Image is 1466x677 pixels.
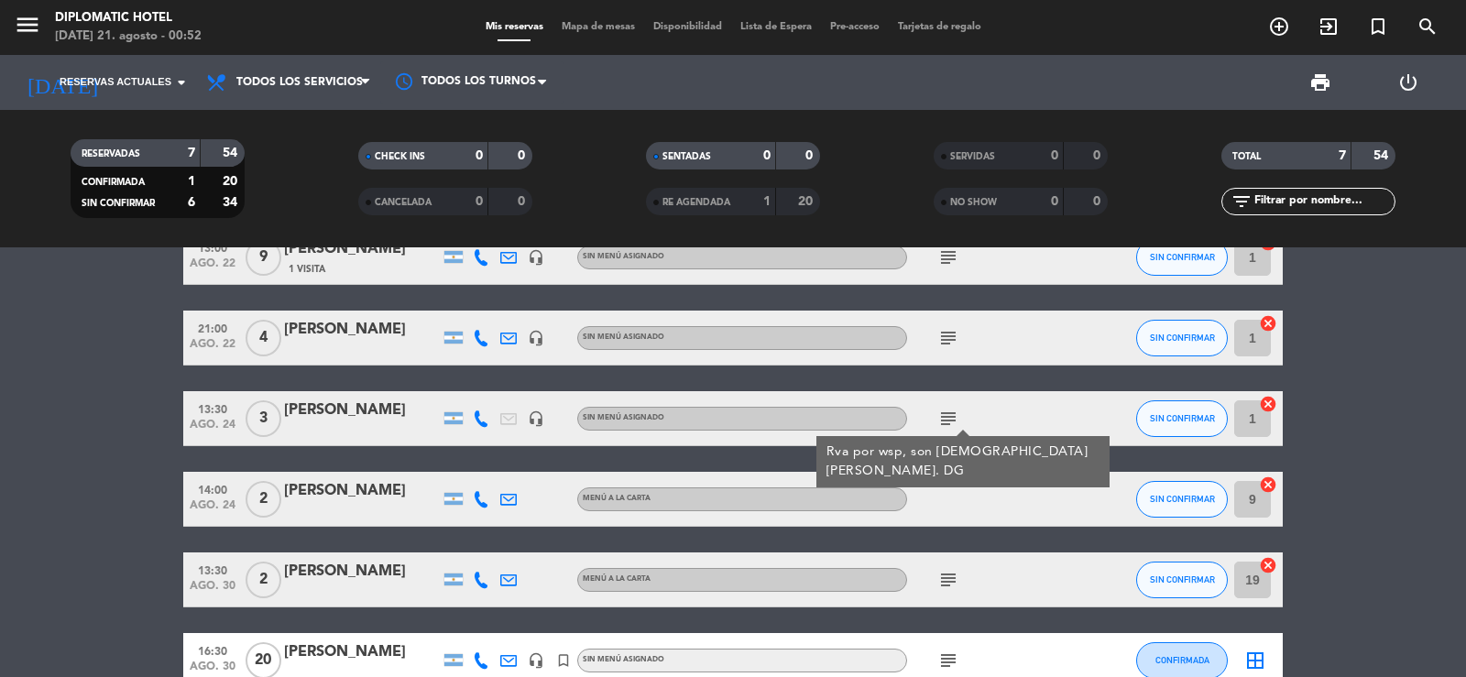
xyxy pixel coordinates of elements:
strong: 20 [223,175,241,188]
strong: 0 [1093,149,1104,162]
i: subject [937,327,959,349]
span: TOTAL [1232,152,1261,161]
span: Lista de Espera [731,22,821,32]
span: ago. 24 [190,499,235,520]
div: [PERSON_NAME] [284,479,440,503]
strong: 54 [1373,149,1392,162]
i: search [1417,16,1439,38]
span: NO SHOW [950,198,997,207]
div: [PERSON_NAME] [284,318,440,342]
button: menu [14,11,41,45]
div: Rva por wsp, son [DEMOGRAPHIC_DATA] [PERSON_NAME]. DG [826,442,1100,481]
i: cancel [1259,556,1277,574]
span: 13:30 [190,398,235,419]
i: border_all [1244,650,1266,672]
span: CANCELADA [375,198,432,207]
i: cancel [1259,395,1277,413]
span: 1 Visita [289,262,325,277]
i: headset_mic [528,652,544,669]
span: ago. 30 [190,580,235,601]
i: menu [14,11,41,38]
span: Disponibilidad [644,22,731,32]
span: Todos los servicios [236,76,363,89]
span: RESERVADAS [82,149,140,158]
strong: 1 [188,175,195,188]
span: CONFIRMADA [1155,655,1209,665]
strong: 0 [476,195,483,208]
strong: 0 [518,195,529,208]
span: Pre-acceso [821,22,889,32]
span: 16:30 [190,639,235,661]
span: 2 [246,562,281,598]
strong: 0 [763,149,771,162]
span: 21:00 [190,317,235,338]
strong: 0 [1093,195,1104,208]
i: arrow_drop_down [170,71,192,93]
span: Menú a la carta [583,575,651,583]
span: SIN CONFIRMAR [1150,413,1215,423]
i: headset_mic [528,330,544,346]
span: 13:00 [190,236,235,257]
span: SIN CONFIRMAR [1150,494,1215,504]
span: 2 [246,481,281,518]
span: ago. 22 [190,338,235,359]
span: SIN CONFIRMAR [1150,333,1215,343]
div: [PERSON_NAME] [284,399,440,422]
span: SERVIDAS [950,152,995,161]
span: SIN CONFIRMAR [82,199,155,208]
span: Tarjetas de regalo [889,22,990,32]
span: CONFIRMADA [82,178,145,187]
strong: 0 [518,149,529,162]
i: exit_to_app [1318,16,1340,38]
strong: 7 [188,147,195,159]
strong: 20 [798,195,816,208]
span: ago. 22 [190,257,235,278]
i: turned_in_not [555,652,572,669]
button: SIN CONFIRMAR [1136,562,1228,598]
i: cancel [1259,314,1277,333]
span: SIN CONFIRMAR [1150,252,1215,262]
button: SIN CONFIRMAR [1136,481,1228,518]
strong: 0 [1051,195,1058,208]
strong: 34 [223,196,241,209]
i: [DATE] [14,62,111,103]
strong: 54 [223,147,241,159]
strong: 6 [188,196,195,209]
span: Menú a la carta [583,495,651,502]
span: 4 [246,320,281,356]
i: cancel [1259,475,1277,494]
i: headset_mic [528,410,544,427]
i: turned_in_not [1367,16,1389,38]
button: SIN CONFIRMAR [1136,400,1228,437]
strong: 1 [763,195,771,208]
span: Sin menú asignado [583,414,664,421]
span: 9 [246,239,281,276]
strong: 0 [1051,149,1058,162]
span: CHECK INS [375,152,425,161]
span: 13:30 [190,559,235,580]
strong: 0 [805,149,816,162]
span: Mapa de mesas [552,22,644,32]
i: filter_list [1231,191,1253,213]
i: subject [937,246,959,268]
strong: 7 [1339,149,1346,162]
span: Reservas actuales [60,74,171,91]
div: [DATE] 21. agosto - 00:52 [55,27,202,46]
div: [PERSON_NAME] [284,640,440,664]
i: subject [937,650,959,672]
div: [PERSON_NAME] [284,237,440,261]
span: Sin menú asignado [583,656,664,663]
i: add_circle_outline [1268,16,1290,38]
i: headset_mic [528,249,544,266]
i: subject [937,569,959,591]
span: print [1309,71,1331,93]
span: 3 [246,400,281,437]
span: Sin menú asignado [583,333,664,341]
div: LOG OUT [1364,55,1452,110]
span: RE AGENDADA [662,198,730,207]
button: SIN CONFIRMAR [1136,239,1228,276]
i: power_settings_new [1397,71,1419,93]
div: Diplomatic Hotel [55,9,202,27]
button: SIN CONFIRMAR [1136,320,1228,356]
input: Filtrar por nombre... [1253,191,1395,212]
